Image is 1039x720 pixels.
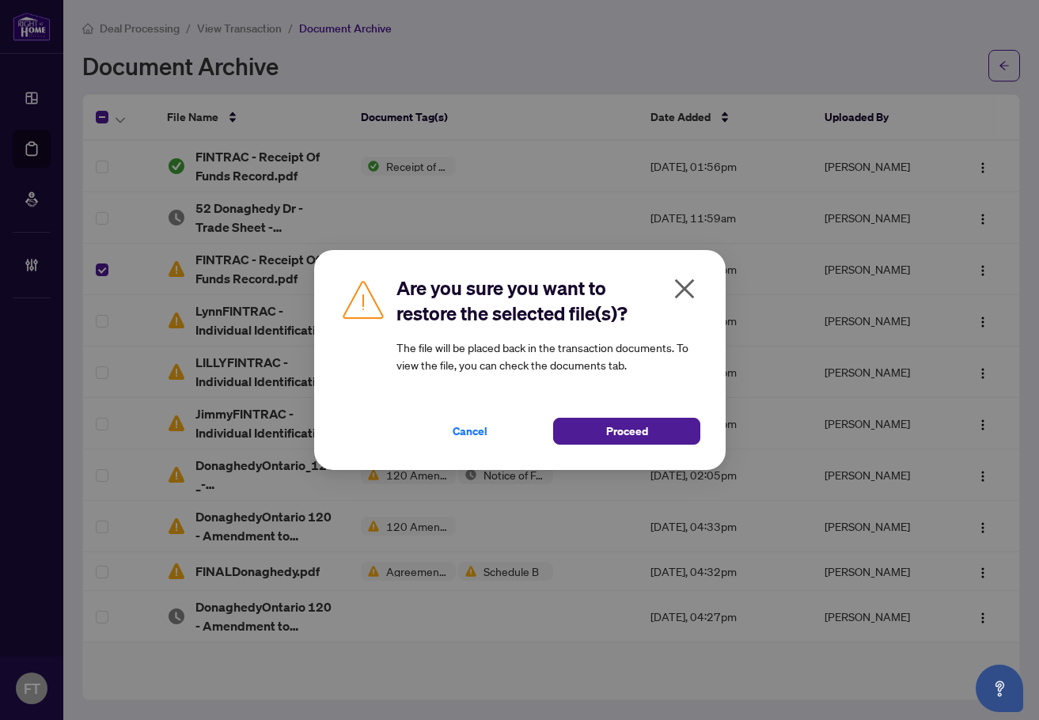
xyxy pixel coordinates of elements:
article: The file will be placed back in the transaction documents. To view the file, you can check the do... [396,339,700,373]
img: Caution Icon [339,275,387,323]
span: Proceed [605,419,647,444]
h2: Are you sure you want to restore the selected file(s)? [396,275,700,326]
button: Proceed [553,418,700,445]
button: Open asap [976,665,1023,712]
span: Cancel [453,419,487,444]
button: Cancel [396,418,544,445]
span: close [672,276,697,301]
